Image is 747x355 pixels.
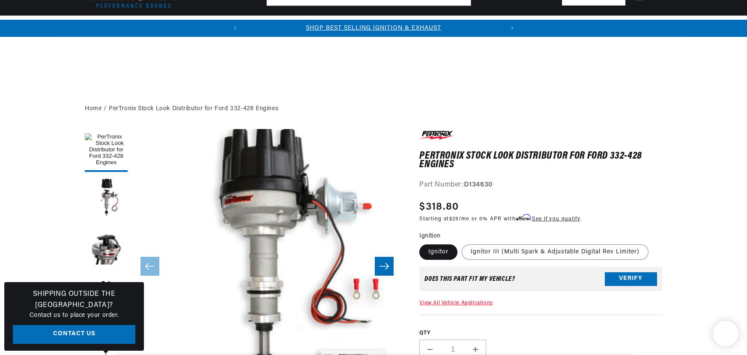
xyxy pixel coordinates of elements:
[375,257,394,276] button: Slide right
[13,325,135,344] a: Contact Us
[532,217,580,222] a: See if you qualify - Learn more about Affirm Financing (opens in modal)
[505,16,550,36] summary: Motorcycle
[424,276,515,283] div: Does This part fit My vehicle?
[504,20,521,37] button: Translation missing: en.sections.announcements.next_announcement
[225,16,334,36] summary: Headers, Exhausts & Components
[63,20,684,37] slideshow-component: Translation missing: en.sections.announcements.announcement_bar
[419,301,493,306] a: View All Vehicle Applications
[464,181,493,188] strong: D134630
[462,244,648,260] label: Ignitor III (Multi Spark & Adjustable Digital Rev Limiter)
[85,16,154,36] summary: Ignition Conversions
[13,289,135,311] h3: Shipping Outside the [GEOGRAPHIC_DATA]?
[382,16,445,36] summary: Battery Products
[85,223,128,266] button: Load image 3 in gallery view
[227,20,244,37] button: Translation missing: en.sections.announcements.previous_announcement
[610,16,662,36] summary: Product Support
[306,25,441,31] a: SHOP BEST SELLING IGNITION & EXHAUST
[516,214,531,221] span: Affirm
[419,232,441,241] legend: Ignition
[419,180,662,191] div: Part Number:
[419,244,457,260] label: Ignitor
[244,24,504,33] div: Announcement
[85,104,102,114] a: Home
[334,16,382,36] summary: Engine Swaps
[445,16,506,36] summary: Spark Plug Wires
[419,330,662,337] label: QTY
[449,217,459,222] span: $29
[244,24,504,33] div: 1 of 2
[109,104,278,114] a: PerTronix Stock Look Distributor for Ford 332-428 Engines
[419,199,459,215] span: $318.80
[85,176,128,219] button: Load image 2 in gallery view
[419,215,580,223] p: Starting at /mo or 0% APR with .
[13,311,135,320] p: Contact us to place your order.
[85,129,128,172] button: Load image 1 in gallery view
[140,257,159,276] button: Slide left
[85,271,128,313] button: Load image 4 in gallery view
[154,16,225,36] summary: Coils & Distributors
[85,104,662,114] nav: breadcrumbs
[605,272,657,286] button: Verify
[419,152,662,169] h1: PerTronix Stock Look Distributor for Ford 332-428 Engines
